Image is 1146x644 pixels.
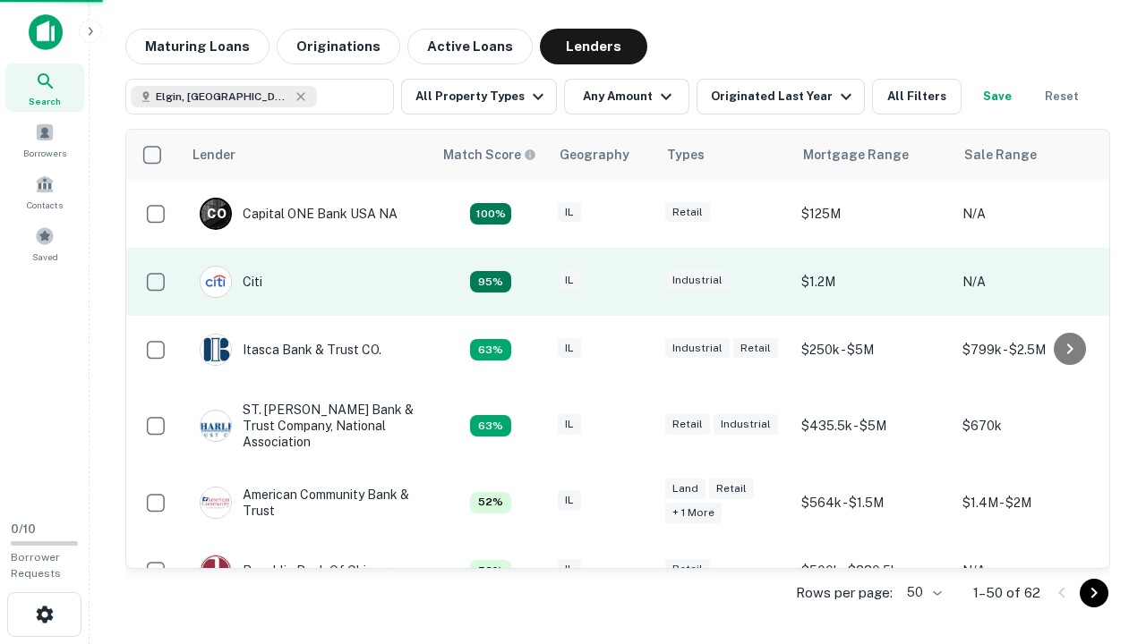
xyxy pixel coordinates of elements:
[954,180,1115,248] td: N/A
[540,29,647,64] button: Lenders
[200,198,398,230] div: Capital ONE Bank USA NA
[125,29,269,64] button: Maturing Loans
[558,559,581,580] div: IL
[470,415,511,436] div: Capitalize uses an advanced AI algorithm to match your search with the best lender. The match sco...
[470,492,511,513] div: Capitalize uses an advanced AI algorithm to match your search with the best lender. The match sco...
[973,582,1040,604] p: 1–50 of 62
[665,559,710,580] div: Retail
[201,487,231,518] img: picture
[665,202,710,223] div: Retail
[277,29,400,64] button: Originations
[954,316,1115,384] td: $799k - $2.5M
[32,250,58,264] span: Saved
[792,316,954,384] td: $250k - $5M
[201,555,231,586] img: picture
[803,144,909,165] div: Mortgage Range
[558,270,581,291] div: IL
[200,555,396,587] div: Republic Bank Of Chicago
[470,203,511,225] div: Capitalize uses an advanced AI algorithm to match your search with the best lender. The match sco...
[564,79,689,114] button: Any Amount
[200,402,415,451] div: ST. [PERSON_NAME] Bank & Trust Company, National Association
[656,130,792,180] th: Types
[5,115,84,164] a: Borrowers
[201,335,231,365] img: picture
[5,219,84,267] a: Saved
[711,86,857,107] div: Originated Last Year
[558,490,581,511] div: IL
[443,145,536,165] div: Capitalize uses an advanced AI algorithm to match your search with the best lender. The match sco...
[156,89,290,105] span: Elgin, [GEOGRAPHIC_DATA], [GEOGRAPHIC_DATA]
[733,338,778,359] div: Retail
[5,167,84,216] a: Contacts
[29,94,61,108] span: Search
[11,522,36,536] span: 0 / 10
[900,580,945,606] div: 50
[665,270,730,291] div: Industrial
[11,551,61,580] span: Borrower Requests
[470,560,511,581] div: Capitalize uses an advanced AI algorithm to match your search with the best lender. The match sco...
[401,79,557,114] button: All Property Types
[192,144,235,165] div: Lender
[432,130,549,180] th: Capitalize uses an advanced AI algorithm to match your search with the best lender. The match sco...
[667,144,705,165] div: Types
[714,414,778,435] div: Industrial
[964,144,1037,165] div: Sale Range
[954,384,1115,469] td: $670k
[558,338,581,359] div: IL
[792,384,954,469] td: $435.5k - $5M
[407,29,533,64] button: Active Loans
[796,582,893,604] p: Rows per page:
[1080,579,1108,607] button: Go to next page
[200,334,381,366] div: Itasca Bank & Trust CO.
[1033,79,1090,114] button: Reset
[665,503,722,523] div: + 1 more
[182,130,432,180] th: Lender
[792,130,954,180] th: Mortgage Range
[560,144,629,165] div: Geography
[549,130,656,180] th: Geography
[792,469,954,537] td: $564k - $1.5M
[558,414,581,435] div: IL
[969,79,1026,114] button: Save your search to get updates of matches that match your search criteria.
[792,248,954,316] td: $1.2M
[665,479,706,499] div: Land
[665,414,710,435] div: Retail
[1056,501,1146,587] iframe: Chat Widget
[665,338,730,359] div: Industrial
[470,271,511,292] div: Capitalize uses an advanced AI algorithm to match your search with the best lender. The match sco...
[443,145,533,165] h6: Match Score
[201,411,231,441] img: picture
[954,469,1115,537] td: $1.4M - $2M
[709,479,754,499] div: Retail
[27,198,63,212] span: Contacts
[201,267,231,297] img: picture
[207,205,226,224] p: C O
[470,339,511,360] div: Capitalize uses an advanced AI algorithm to match your search with the best lender. The match sco...
[872,79,962,114] button: All Filters
[200,266,262,298] div: Citi
[954,248,1115,316] td: N/A
[792,180,954,248] td: $125M
[23,146,66,160] span: Borrowers
[697,79,865,114] button: Originated Last Year
[954,130,1115,180] th: Sale Range
[29,14,63,50] img: capitalize-icon.png
[792,537,954,605] td: $500k - $880.5k
[954,537,1115,605] td: N/A
[200,487,415,519] div: American Community Bank & Trust
[5,64,84,112] a: Search
[558,202,581,223] div: IL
